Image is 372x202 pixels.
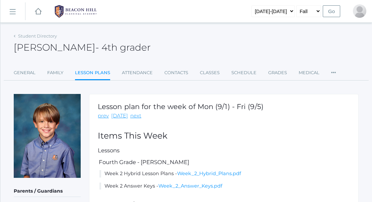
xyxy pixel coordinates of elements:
h2: [PERSON_NAME] [14,42,151,53]
a: prev [98,112,109,120]
h1: Lesson plan for the week of Mon (9/1) - Fri (9/5) [98,103,264,110]
a: Schedule [231,66,256,80]
a: General [14,66,35,80]
a: Week_2_Answer_Keys.pdf [158,183,222,189]
h5: Lessons [98,147,350,153]
a: Medical [299,66,319,80]
img: BHCALogos-05-308ed15e86a5a0abce9b8dd61676a3503ac9727e845dece92d48e8588c001991.png [51,3,101,20]
img: Jack Crosby [14,94,81,178]
a: Contacts [164,66,188,80]
a: next [130,112,141,120]
span: - 4th grader [95,42,151,53]
div: Sarah Crosby [353,4,366,18]
li: Week 2 Hybrid Lesson Plans - [99,170,350,178]
a: Week_2_Hybrid_Plans.pdf [177,170,241,176]
a: Family [47,66,63,80]
input: Go [323,5,340,17]
h5: Parents / Guardians [14,186,81,197]
h2: Items This Week [98,131,350,141]
li: Week 2 Answer Keys - [99,183,350,190]
a: Student Directory [18,33,57,39]
a: [DATE] [111,112,128,120]
a: Attendance [122,66,153,80]
a: Lesson Plans [75,66,110,81]
h5: Fourth Grade - [PERSON_NAME] [98,159,350,165]
a: Grades [268,66,287,80]
a: Classes [200,66,220,80]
